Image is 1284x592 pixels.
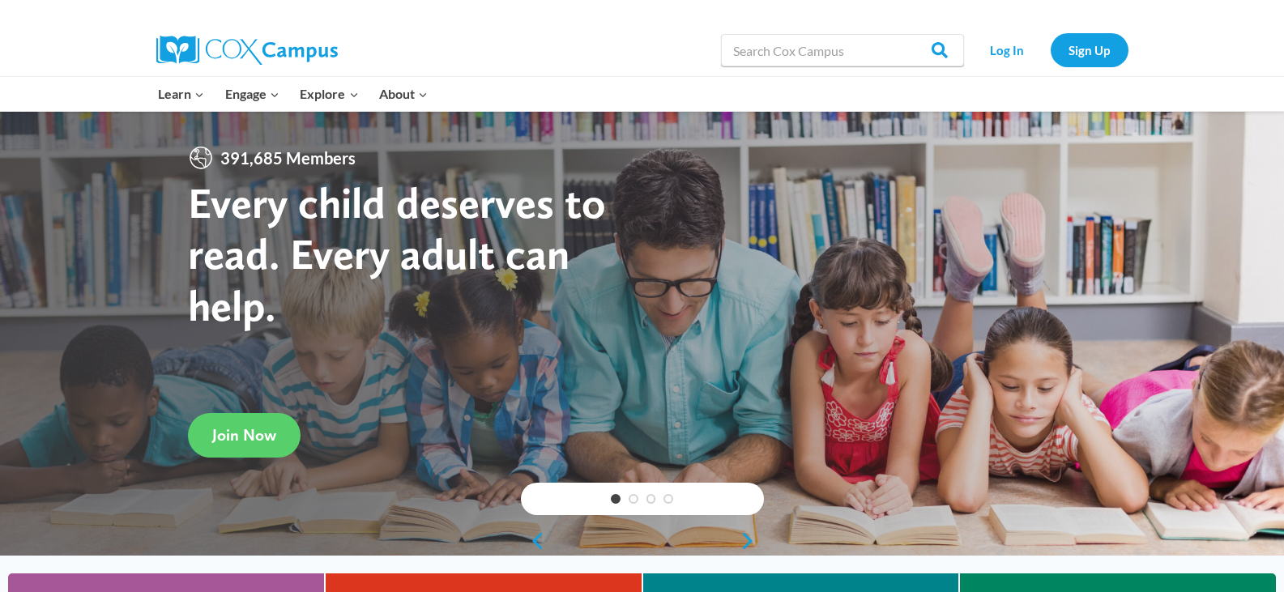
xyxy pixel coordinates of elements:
[972,33,1043,66] a: Log In
[521,531,545,551] a: previous
[663,494,673,504] a: 4
[225,83,279,104] span: Engage
[156,36,338,65] img: Cox Campus
[521,525,764,557] div: content slider buttons
[188,413,301,458] a: Join Now
[646,494,656,504] a: 3
[212,425,276,445] span: Join Now
[379,83,428,104] span: About
[972,33,1128,66] nav: Secondary Navigation
[629,494,638,504] a: 2
[1051,33,1128,66] a: Sign Up
[300,83,358,104] span: Explore
[158,83,204,104] span: Learn
[214,145,362,171] span: 391,685 Members
[721,34,964,66] input: Search Cox Campus
[611,494,621,504] a: 1
[148,77,438,111] nav: Primary Navigation
[740,531,764,551] a: next
[188,177,606,331] strong: Every child deserves to read. Every adult can help.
